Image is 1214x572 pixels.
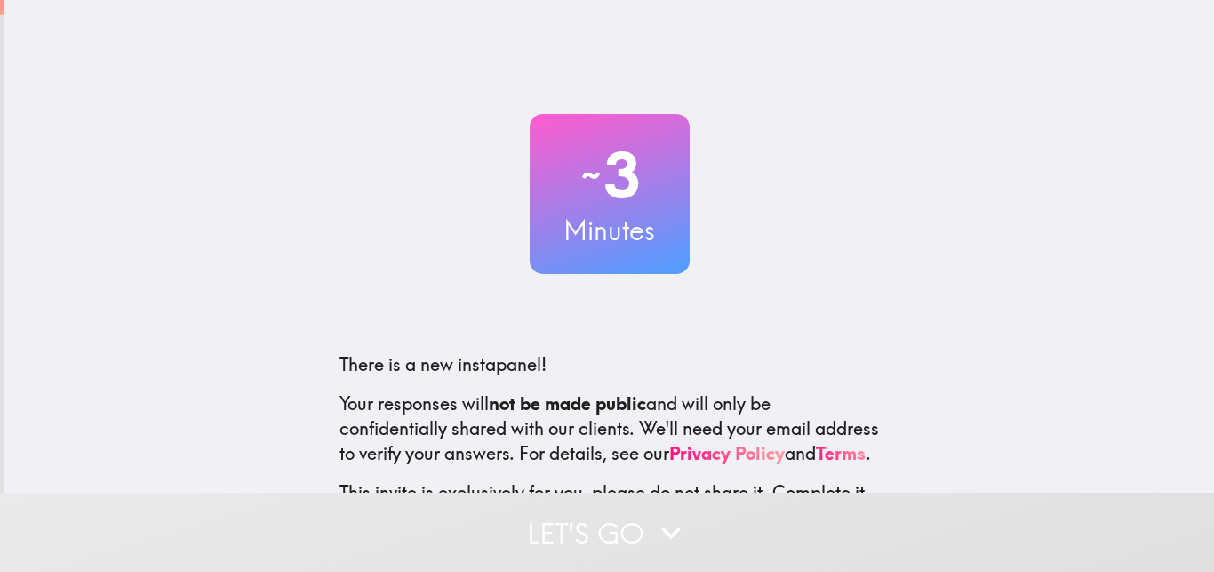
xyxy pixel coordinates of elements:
span: ~ [579,149,603,202]
h3: Minutes [530,212,690,249]
a: Terms [816,442,866,464]
span: There is a new instapanel! [339,353,547,375]
h2: 3 [530,139,690,212]
p: This invite is exclusively for you, please do not share it. Complete it soon because spots are li... [339,480,880,530]
b: not be made public [489,392,646,415]
a: Privacy Policy [669,442,785,464]
p: Your responses will and will only be confidentially shared with our clients. We'll need your emai... [339,391,880,466]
